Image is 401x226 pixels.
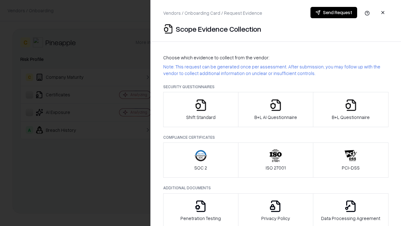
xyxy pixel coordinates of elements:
p: Shift Standard [186,114,216,121]
p: ISO 27001 [266,164,286,171]
button: ISO 27001 [238,143,314,178]
button: SOC 2 [163,143,238,178]
p: SOC 2 [194,164,207,171]
p: Additional Documents [163,185,388,191]
p: B+L AI Questionnaire [254,114,297,121]
p: Compliance Certificates [163,135,388,140]
p: Privacy Policy [261,215,290,222]
button: Shift Standard [163,92,238,127]
p: PCI-DSS [342,164,360,171]
p: Security Questionnaires [163,84,388,89]
button: B+L AI Questionnaire [238,92,314,127]
p: Vendors / Onboarding Card / Request Evidence [163,10,262,16]
button: PCI-DSS [313,143,388,178]
p: Data Processing Agreement [321,215,380,222]
p: Scope Evidence Collection [176,24,261,34]
p: Penetration Testing [180,215,221,222]
button: B+L Questionnaire [313,92,388,127]
p: Note: This request can be generated once per assessment. After submission, you may follow up with... [163,63,388,77]
p: Choose which evidence to collect from the vendor: [163,54,388,61]
button: Send Request [310,7,357,18]
p: B+L Questionnaire [332,114,370,121]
